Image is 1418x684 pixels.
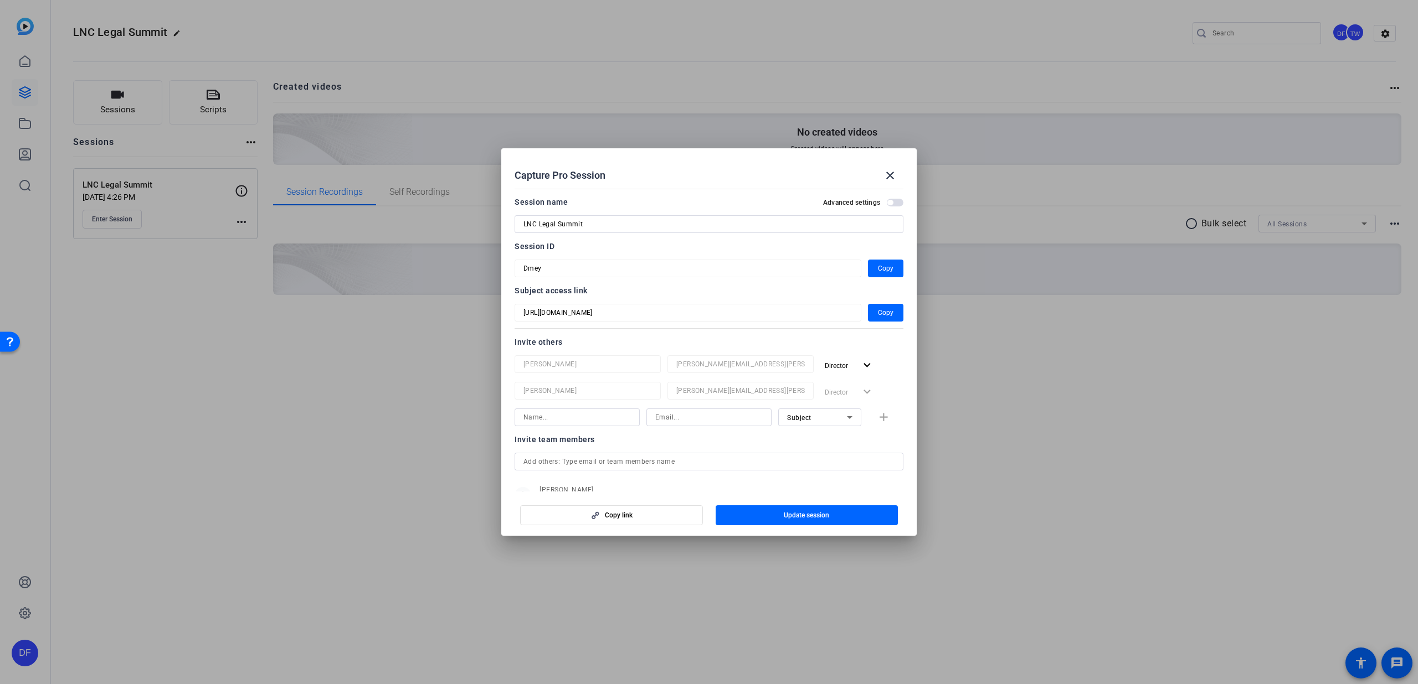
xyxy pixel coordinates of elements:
mat-icon: expand_more [885,489,899,502]
input: Email... [676,384,805,397]
input: Name... [523,384,652,397]
button: Update session [716,505,898,525]
input: Session OTP [523,306,852,319]
input: Add others: Type email or team members name [523,455,895,468]
div: Invite others [515,335,903,349]
span: [PERSON_NAME] [540,485,759,494]
span: Copy [878,262,893,275]
button: Copy [868,304,903,322]
span: Copy link [605,511,633,520]
span: Update session [784,511,829,520]
input: Name... [523,411,631,424]
span: Copy [878,306,893,319]
input: Email... [676,357,805,371]
span: Subject [787,414,811,422]
mat-icon: person [515,487,531,504]
div: Session ID [515,240,903,253]
div: Subject access link [515,284,903,297]
button: Director [845,485,903,505]
h2: Advanced settings [823,198,880,207]
div: Session name [515,195,568,209]
button: Copy link [520,505,703,525]
mat-icon: expand_more [860,359,874,372]
input: Email... [655,411,763,424]
input: Enter Session Name [523,217,895,231]
button: Director [820,355,878,375]
input: Session OTP [523,262,852,275]
input: Name... [523,357,652,371]
div: Invite team members [515,433,903,446]
mat-icon: close [883,169,897,182]
div: Capture Pro Session [515,162,903,189]
span: Director [825,362,848,370]
button: Copy [868,260,903,277]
